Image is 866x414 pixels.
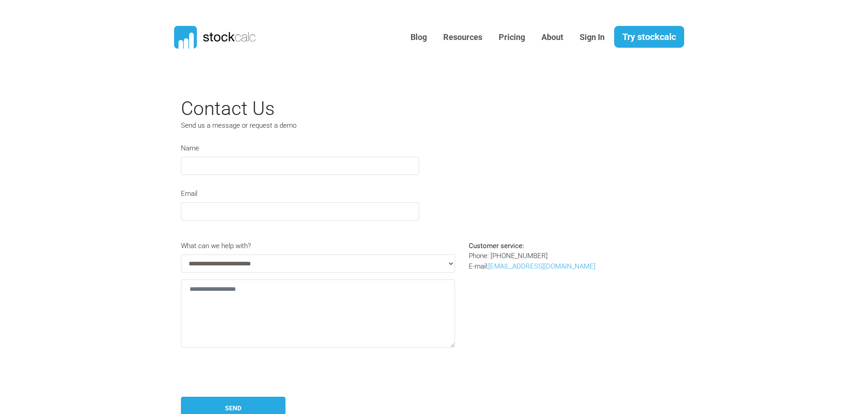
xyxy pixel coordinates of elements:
[181,120,390,131] p: Send us a message or request a demo
[488,262,596,270] a: [EMAIL_ADDRESS][DOMAIN_NAME]
[181,241,251,251] label: What can we help with?
[181,189,197,199] label: Email
[614,26,684,48] a: Try stockcalc
[492,26,532,49] a: Pricing
[181,143,199,154] label: Name
[404,26,434,49] a: Blog
[181,354,319,390] iframe: reCAPTCHA
[436,26,489,49] a: Resources
[181,97,599,120] h2: Contact Us
[469,242,524,250] b: Customer service:
[573,26,611,49] a: Sign In
[462,241,606,354] div: Phone: [PHONE_NUMBER] E-mail:
[535,26,570,49] a: About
